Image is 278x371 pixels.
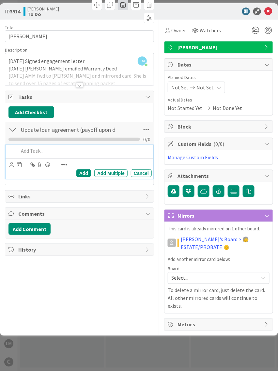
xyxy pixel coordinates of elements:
[5,47,27,53] span: Description
[94,169,128,177] div: Add Multiple
[196,84,214,91] span: Not Set
[213,141,224,147] span: ( 0/0 )
[200,26,221,34] span: Watchers
[18,193,142,200] span: Links
[8,57,150,65] p: [DATE] Signed engagement letter
[8,106,54,118] button: Add Checklist
[171,273,255,283] span: Select...
[143,135,150,143] span: 0 / 0
[178,61,261,69] span: Dates
[8,223,51,235] button: Add Comment
[178,172,261,180] span: Attachments
[168,104,202,112] span: Not Started Yet
[27,11,59,17] b: To Do
[5,30,154,42] input: type card name here...
[27,6,59,11] span: [PERSON_NAME]
[178,123,261,131] span: Block
[168,97,270,103] span: Actual Dates
[178,321,261,329] span: Metrics
[168,266,179,271] span: Board
[18,93,142,101] span: Tasks
[178,140,261,148] span: Custom Fields
[168,286,270,310] p: To delete a mirror card, just delete the card. All other mirrored cards will continue to exists.
[8,65,150,72] p: [DATE] [PERSON_NAME] emailed Warranty Deed
[168,256,270,263] p: Add another mirror card below:
[171,84,189,91] span: Not Set
[5,24,13,30] label: Title
[18,124,117,135] input: Add Checklist...
[168,225,270,233] p: This card is already mirrored on 1 other board.
[131,169,152,177] div: Cancel
[10,8,20,15] b: 3914
[181,235,270,251] a: [PERSON_NAME]'s Board > 🧓 ESTATE/PROBATE 👴
[5,8,20,15] span: ID
[76,169,91,177] div: Add
[18,246,142,254] span: History
[178,43,261,51] span: [PERSON_NAME]
[168,154,218,161] a: Manage Custom Fields
[178,212,261,220] span: Mirrors
[168,74,270,81] span: Planned Dates
[18,210,142,218] span: Comments
[138,56,147,66] span: LM
[171,26,186,34] span: Owner
[213,104,242,112] span: Not Done Yet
